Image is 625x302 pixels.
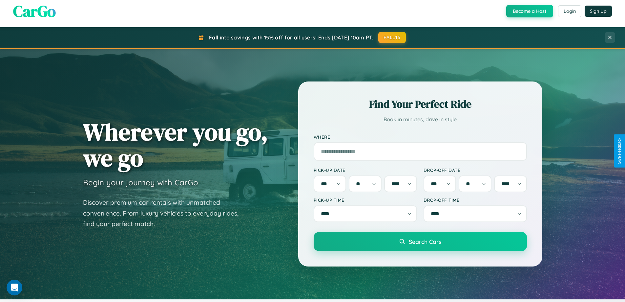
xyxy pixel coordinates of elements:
p: Book in minutes, drive in style [314,115,527,124]
span: Search Cars [409,238,441,245]
h1: Wherever you go, we go [83,119,268,171]
label: Drop-off Date [424,167,527,173]
button: FALL15 [378,32,406,43]
p: Discover premium car rentals with unmatched convenience. From luxury vehicles to everyday rides, ... [83,197,247,229]
label: Pick-up Date [314,167,417,173]
h2: Find Your Perfect Ride [314,97,527,111]
h3: Begin your journey with CarGo [83,177,198,187]
label: Drop-off Time [424,197,527,203]
label: Where [314,134,527,140]
label: Pick-up Time [314,197,417,203]
div: Give Feedback [617,138,622,164]
button: Sign Up [585,6,612,17]
span: CarGo [13,0,56,22]
button: Login [558,5,581,17]
button: Become a Host [506,5,553,17]
iframe: Intercom live chat [7,280,22,295]
span: Fall into savings with 15% off for all users! Ends [DATE] 10am PT. [209,34,373,41]
button: Search Cars [314,232,527,251]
